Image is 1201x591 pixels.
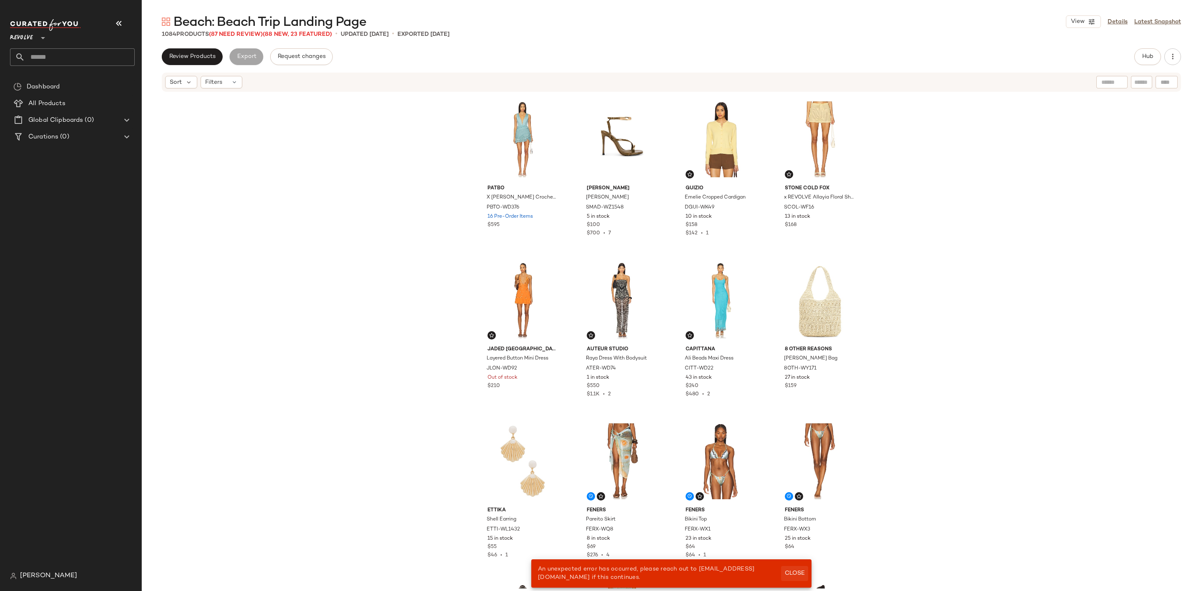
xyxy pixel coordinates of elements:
span: SCOL-WF16 [784,204,814,211]
span: Bikini Bottom [784,516,816,523]
span: Hub [1142,53,1153,60]
span: $69 [587,543,595,551]
span: [PERSON_NAME] [20,571,77,581]
span: 5 in stock [587,213,610,221]
span: Curations [28,132,58,142]
span: $55 [487,543,497,551]
span: An unexpected error has occurred, please reach out to [EMAIL_ADDRESS][DOMAIN_NAME] if this contin... [538,566,754,581]
span: • [600,392,608,397]
span: 7 [608,231,611,236]
img: FERX-WX1_V1.jpg [679,419,763,503]
span: 2 [707,392,710,397]
span: $64 [785,543,794,551]
span: • [695,553,704,558]
span: Auteur Studio [587,346,657,353]
span: 43 in stock [686,374,712,382]
span: Dashboard [27,82,60,92]
span: Close [784,570,805,577]
span: 23 in stock [686,535,711,543]
span: Revolve [10,28,33,43]
span: 1084 [162,31,176,38]
img: svg%3e [697,494,702,499]
span: $595 [487,221,500,229]
img: cfy_white_logo.C9jOOHJF.svg [10,19,81,31]
span: 1 [704,553,706,558]
span: Pareito Skirt [586,516,616,523]
span: All Products [28,99,65,108]
img: JLON-WD92_V1.jpg [481,258,565,342]
span: Stone Cold Fox [785,185,855,192]
span: • [699,392,707,397]
span: Sort [170,78,182,87]
span: Jaded [GEOGRAPHIC_DATA] [487,346,558,353]
img: ETTI-WL1432_V1.jpg [481,419,565,503]
span: 16 Pre-Order Items [487,213,533,221]
span: 13 in stock [785,213,810,221]
span: View [1070,18,1085,25]
span: $700 [587,231,600,236]
span: $210 [487,382,500,390]
button: Review Products [162,48,223,65]
span: 2 [608,392,611,397]
span: Global Clipboards [28,116,83,125]
span: 1 in stock [587,374,609,382]
img: FERX-WX3_V1.jpg [778,419,862,503]
span: CITT-WD22 [685,365,714,372]
img: svg%3e [598,494,603,499]
p: updated [DATE] [341,30,389,39]
span: $64 [686,553,695,558]
img: svg%3e [10,573,17,579]
span: • [600,231,608,236]
div: Products [162,30,332,39]
img: svg%3e [13,83,22,91]
span: Feners [686,507,756,514]
span: Out of stock [487,374,518,382]
img: svg%3e [489,333,494,338]
span: Feners [785,507,855,514]
img: FERX-WQ8_V1.jpg [580,419,664,503]
span: Review Products [169,53,216,60]
span: FERX-WQ8 [586,526,613,533]
span: Request changes [277,53,326,60]
img: svg%3e [796,494,802,499]
span: Capittana [686,346,756,353]
img: 8OTH-WY171_V1.jpg [778,258,862,342]
img: svg%3e [162,18,170,26]
span: X [PERSON_NAME] Crochet Mini Dress [487,194,557,201]
span: • [392,29,394,39]
span: DGUI-WK49 [685,204,714,211]
span: 10 in stock [686,213,712,221]
span: 1 [706,231,709,236]
span: [PERSON_NAME] Bag [784,355,837,362]
span: 8 Other Reasons [785,346,855,353]
span: ATER-WD74 [586,365,616,372]
span: 8 in stock [587,535,610,543]
span: • [335,29,337,39]
img: PBTO-WD376_V1.jpg [481,97,565,181]
span: (0) [58,132,69,142]
span: Shell Earring [487,516,516,523]
button: Hub [1134,48,1161,65]
span: Emelie Cropped Cardigan [685,194,746,201]
span: (88 New, 23 Featured) [263,31,332,38]
span: [PERSON_NAME] [586,194,629,201]
span: PatBO [487,185,558,192]
span: $480 [686,392,699,397]
span: $142 [686,231,698,236]
span: 25 in stock [785,535,811,543]
span: $159 [785,382,796,390]
span: Beach: Beach Trip Landing Page [173,14,366,31]
button: Close [781,566,808,581]
button: Request changes [270,48,333,65]
span: Bikini Top [685,516,707,523]
span: Filters [205,78,222,87]
span: • [698,231,706,236]
span: FERX-WX3 [784,526,810,533]
span: Feners [587,507,657,514]
span: Layered Button Mini Dress [487,355,548,362]
span: $276 [587,553,598,558]
span: 8OTH-WY171 [784,365,817,372]
span: Ettika [487,507,558,514]
span: $1.1K [587,392,600,397]
span: x REVOLVE Allayia Floral Shorts [784,194,854,201]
